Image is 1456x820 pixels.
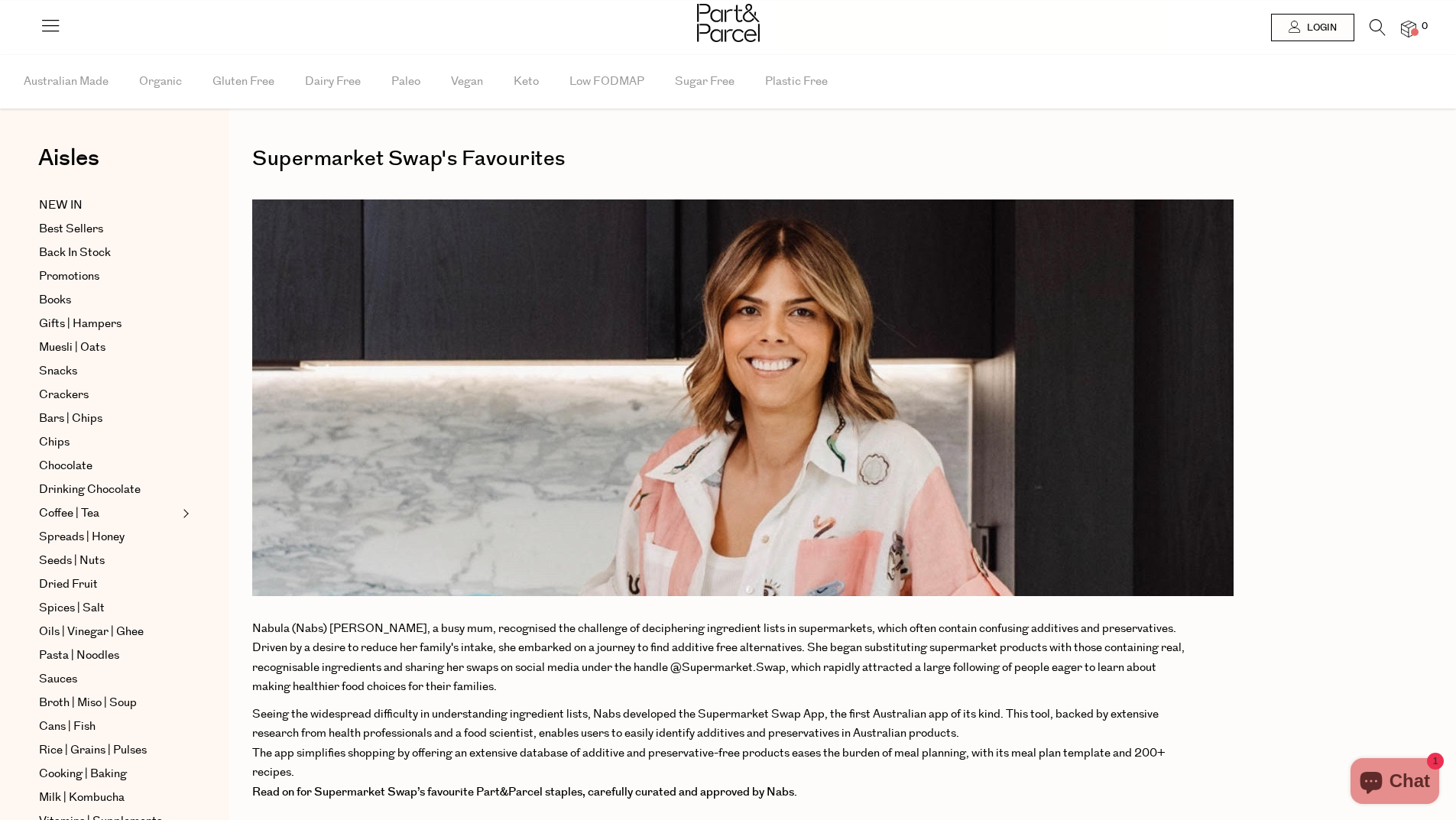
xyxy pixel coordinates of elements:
a: Pasta | Noodles [39,647,178,665]
div: Seeing the widespread difficulty in understanding ingredient lists, Nabs developed the Supermarke... [252,705,1191,744]
span: Paleo [391,55,420,109]
a: Books [39,291,178,310]
a: Cooking | Baking [39,765,178,783]
span: Aisles [38,141,99,175]
span: Pasta | Noodles [39,647,119,665]
span: Coffee | Tea [39,504,99,523]
span: Best Sellers [39,220,103,238]
span: Plastic Free [765,55,828,109]
h1: Supermarket Swap's Favourites [252,141,1433,177]
a: Back In Stock [39,244,178,262]
a: Login [1271,14,1354,41]
a: Oils | Vinegar | Ghee [39,623,178,641]
span: Low FODMAP [569,55,644,109]
a: Coffee | Tea [39,504,178,523]
span: Dried Fruit [39,575,98,594]
span: Rice | Grains | Pulses [39,741,147,760]
a: Crackers [39,386,178,404]
a: Broth | Miso | Soup [39,694,178,712]
span: Broth | Miso | Soup [39,694,137,712]
span: Vegan [451,55,483,109]
inbox-online-store-chat: Shopify online store chat [1346,758,1444,808]
span: Muesli | Oats [39,339,105,357]
span: Bars | Chips [39,410,102,428]
span: Chocolate [39,457,92,475]
span: Login [1303,21,1337,34]
span: Keto [514,55,539,109]
a: Bars | Chips [39,410,178,428]
span: Milk | Kombucha [39,789,125,807]
span: Snacks [39,362,77,381]
img: Part&Parcel [697,4,760,42]
span: Chips [39,433,70,452]
span: Organic [139,55,182,109]
a: Dried Fruit [39,575,178,594]
a: Rice | Grains | Pulses [39,741,178,760]
a: Promotions [39,267,178,286]
span: Oils | Vinegar | Ghee [39,623,144,641]
a: Gifts | Hampers [39,315,178,333]
a: 0 [1401,21,1416,37]
span: Gifts | Hampers [39,315,122,333]
span: Sugar Free [675,55,734,109]
span: Cans | Fish [39,718,96,736]
span: Books [39,291,71,310]
span: Nabula (Nabs) [PERSON_NAME], a busy mum, recognised the challenge of deciphering ingredient lists... [252,621,1185,695]
a: Muesli | Oats [39,339,178,357]
span: Back In Stock [39,244,111,262]
a: Aisles [38,147,99,185]
a: Spreads | Honey [39,528,178,546]
a: NEW IN [39,196,178,215]
a: Sauces [39,670,178,689]
span: Sauces [39,670,77,689]
span: 0 [1418,20,1432,34]
span: Australian Made [24,55,109,109]
span: Drinking Chocolate [39,481,141,499]
span: Spices | Salt [39,599,105,617]
a: Drinking Chocolate [39,481,178,499]
a: Seeds | Nuts [39,552,178,570]
span: Dairy Free [305,55,361,109]
a: Chips [39,433,178,452]
a: Snacks [39,362,178,381]
div: The app simplifies shopping by offering an extensive database of additive and preservative-free p... [252,744,1191,783]
span: Gluten Free [212,55,274,109]
a: Best Sellers [39,220,178,238]
span: Crackers [39,386,89,404]
a: Spices | Salt [39,599,178,617]
a: Milk | Kombucha [39,789,178,807]
strong: Read on for Supermarket Swap’s favourite Part&Parcel staples, carefully curated and approved by N... [252,784,797,800]
a: Cans | Fish [39,718,178,736]
span: Promotions [39,267,99,286]
span: Cooking | Baking [39,765,127,783]
img: unnamed.jpg [252,199,1234,596]
span: Seeds | Nuts [39,552,105,570]
span: Spreads | Honey [39,528,125,546]
button: Expand/Collapse Coffee | Tea [179,504,190,523]
span: NEW IN [39,196,83,215]
a: Chocolate [39,457,178,475]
